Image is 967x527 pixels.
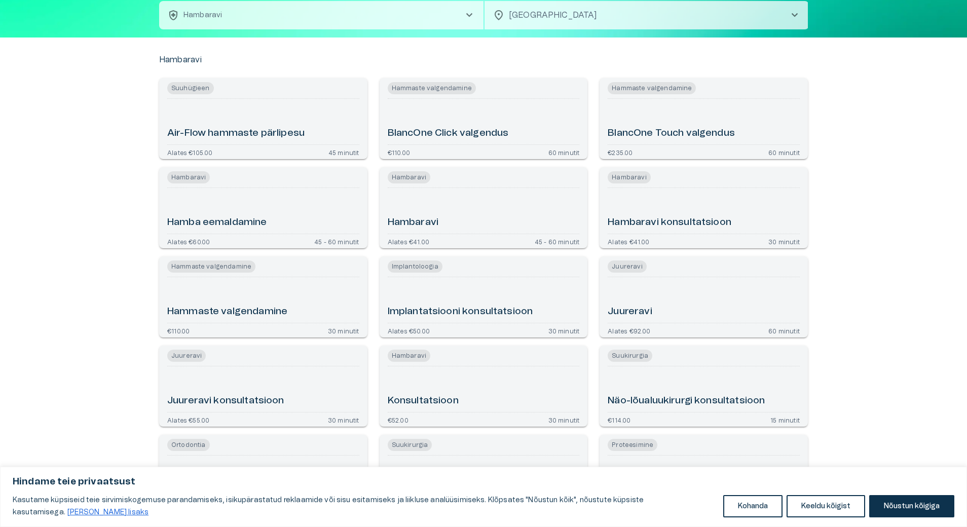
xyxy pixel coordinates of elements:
[535,238,580,244] p: 45 - 60 minutit
[67,508,149,516] a: Loe lisaks
[159,346,367,427] a: Open service booking details
[723,495,783,517] button: Kohanda
[167,350,206,362] span: Juureravi
[167,127,305,140] h6: Air-Flow hammaste pärlipesu
[770,417,800,423] p: 15 minutit
[167,305,287,319] h6: Hammaste valgendamine
[159,1,483,29] button: health_and_safetyHambaravichevron_right
[600,78,808,159] a: Open service booking details
[608,171,650,183] span: Hambaravi
[167,260,255,273] span: Hammaste valgendamine
[388,127,509,140] h6: BlancOne Click valgendus
[159,167,367,248] a: Open service booking details
[159,435,367,516] a: Open service booking details
[608,238,649,244] p: Alates €41.00
[314,238,359,244] p: 45 - 60 minutit
[388,394,459,408] h6: Konsultatsioon
[608,394,765,408] h6: Näo-lõualuukirurgi konsultatsioon
[388,82,476,94] span: Hammaste valgendamine
[167,417,209,423] p: Alates €55.00
[608,327,650,333] p: Alates €92.00
[167,327,190,333] p: €110.00
[13,494,716,518] p: Kasutame küpsiseid teie sirvimiskogemuse parandamiseks, isikupärastatud reklaamide või sisu esita...
[159,78,367,159] a: Open service booking details
[13,476,954,488] p: Hindame teie privaatsust
[548,149,580,155] p: 60 minutit
[159,256,367,337] a: Open service booking details
[509,9,772,21] p: [GEOGRAPHIC_DATA]
[183,10,222,21] p: Hambaravi
[328,417,359,423] p: 30 minutit
[388,350,430,362] span: Hambaravi
[548,327,580,333] p: 30 minutit
[167,439,210,451] span: Ortodontia
[388,216,438,230] h6: Hambaravi
[388,149,410,155] p: €110.00
[388,327,430,333] p: Alates €50.00
[608,305,652,319] h6: Juureravi
[388,171,430,183] span: Hambaravi
[388,417,408,423] p: €52.00
[167,82,214,94] span: Suuhügieen
[388,305,533,319] h6: Implantatsiooni konsultatsioon
[380,346,588,427] a: Open service booking details
[600,256,808,337] a: Open service booking details
[608,127,735,140] h6: BlancOne Touch valgendus
[380,78,588,159] a: Open service booking details
[388,238,429,244] p: Alates €41.00
[167,9,179,21] span: health_and_safety
[52,8,67,16] span: Help
[768,238,800,244] p: 30 minutit
[548,417,580,423] p: 30 minutit
[328,149,359,155] p: 45 minutit
[768,327,800,333] p: 60 minutit
[167,171,210,183] span: Hambaravi
[787,495,865,517] button: Keeldu kõigist
[608,260,646,273] span: Juureravi
[380,167,588,248] a: Open service booking details
[463,9,475,21] span: chevron_right
[869,495,954,517] button: Nõustun kõigiga
[388,439,432,451] span: Suukirurgia
[167,394,284,408] h6: Juureravi konsultatsioon
[167,238,210,244] p: Alates €60.00
[493,9,505,21] span: location_on
[608,82,696,94] span: Hammaste valgendamine
[608,417,630,423] p: €114.00
[768,149,800,155] p: 60 minutit
[159,54,202,66] p: Hambaravi
[608,216,731,230] h6: Hambaravi konsultatsioon
[167,216,267,230] h6: Hamba eemaldamine
[388,260,442,273] span: Implantoloogia
[600,435,808,516] a: Open service booking details
[380,256,588,337] a: Open service booking details
[608,149,633,155] p: €235.00
[600,167,808,248] a: Open service booking details
[328,327,359,333] p: 30 minutit
[608,439,657,451] span: Proteesimine
[789,9,801,21] span: chevron_right
[167,149,212,155] p: Alates €105.00
[380,435,588,516] a: Open service booking details
[608,350,652,362] span: Suukirurgia
[600,346,808,427] a: Open service booking details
